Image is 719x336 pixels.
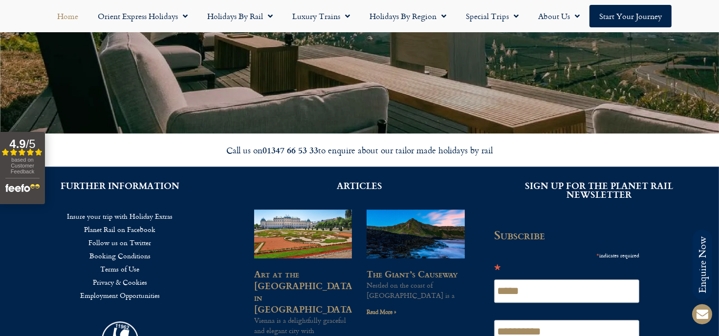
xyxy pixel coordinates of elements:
[254,315,352,336] p: Vienna is a delightfully graceful and elegant city with
[456,5,528,27] a: Special Trips
[15,210,225,302] nav: Menu
[197,5,283,27] a: Holidays by Rail
[15,249,225,262] a: Booking Conditions
[360,5,456,27] a: Holidays by Region
[88,5,197,27] a: Orient Express Holidays
[367,267,458,280] a: The Giant’s Causeway
[262,144,318,156] strong: 01347 66 53 33
[15,236,225,249] a: Follow us on Twitter
[254,181,464,190] h2: ARTICLES
[367,307,396,316] a: Read more about The Giant’s Causeway
[494,249,640,261] div: indicates required
[367,280,464,300] p: Nestled on the coast of [GEOGRAPHIC_DATA] is a
[5,5,714,27] nav: Menu
[86,145,633,156] div: Call us on to enquire about our tailor made holidays by rail
[254,267,356,315] a: Art at the [GEOGRAPHIC_DATA] in [GEOGRAPHIC_DATA]
[15,210,225,223] a: Insure your trip with Holiday Extras
[15,275,225,289] a: Privacy & Cookies
[15,181,225,190] h2: FURTHER INFORMATION
[15,289,225,302] a: Employment Opportunities
[528,5,589,27] a: About Us
[47,5,88,27] a: Home
[494,228,646,242] h2: Subscribe
[494,181,704,199] h2: SIGN UP FOR THE PLANET RAIL NEWSLETTER
[15,223,225,236] a: Planet Rail on Facebook
[589,5,672,27] a: Start your Journey
[283,5,360,27] a: Luxury Trains
[15,262,225,275] a: Terms of Use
